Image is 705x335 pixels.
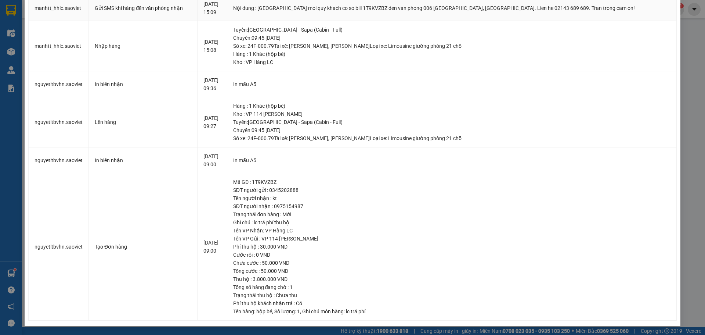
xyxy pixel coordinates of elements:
td: manhtt_hhlc.saoviet [29,21,89,71]
div: [DATE] 15:08 [203,38,221,54]
div: Hàng : 1 Khác (hộp bé) [233,102,670,110]
div: Lên hàng [95,118,191,126]
td: nguyetltbvhn.saoviet [29,173,89,321]
div: [DATE] 09:00 [203,239,221,255]
div: Trạng thái đơn hàng : Mới [233,210,670,218]
div: Tên VP Gửi : VP 114 [PERSON_NAME] [233,235,670,243]
div: [DATE] 09:00 [203,152,221,168]
div: Phí thu hộ khách nhận trả : Có [233,299,670,307]
div: Kho : VP Hàng LC [233,58,670,66]
td: nguyetltbvhn.saoviet [29,71,89,97]
div: Tên người nhận : kt [233,194,670,202]
span: hộp bé [256,309,272,314]
div: Phí thu hộ : 30.000 VND [233,243,670,251]
div: In mẫu A5 [233,80,670,88]
div: Ghi chú : lc trả phí thu hộ [233,218,670,227]
div: Thu hộ : 3.800.000 VND [233,275,670,283]
span: 1 [297,309,300,314]
div: In biên nhận [95,156,191,164]
div: Tổng cước : 50.000 VND [233,267,670,275]
td: nguyetltbvhn.saoviet [29,97,89,147]
span: lc trả phí [346,309,365,314]
div: In mẫu A5 [233,156,670,164]
div: Gửi SMS khi hàng đến văn phòng nhận [95,4,191,12]
div: Mã GD : 1T9KVZBZ [233,178,670,186]
div: Tuyến : [GEOGRAPHIC_DATA] - Sapa (Cabin - Full) Chuyến: 09:45 [DATE] Số xe: 24F-000.79 Tài xế: [P... [233,118,670,142]
div: Tổng số hàng đang chờ : 1 [233,283,670,291]
div: Trạng thái thu hộ : Chưa thu [233,291,670,299]
div: Tạo Đơn hàng [95,243,191,251]
div: Tên hàng: , Số lượng: , Ghi chú món hàng: [233,307,670,316]
div: Chưa cước : 50.000 VND [233,259,670,267]
div: SĐT người gửi : 0345202888 [233,186,670,194]
div: Tuyến : [GEOGRAPHIC_DATA] - Sapa (Cabin - Full) Chuyến: 09:45 [DATE] Số xe: 24F-000.79 Tài xế: [P... [233,26,670,50]
div: Kho : VP 114 [PERSON_NAME] [233,110,670,118]
div: Hàng : 1 Khác (hộp bé) [233,50,670,58]
div: [DATE] 09:27 [203,114,221,130]
div: SĐT người nhận : 0975154987 [233,202,670,210]
td: nguyetltbvhn.saoviet [29,147,89,174]
div: In biên nhận [95,80,191,88]
div: [DATE] 09:36 [203,76,221,92]
div: Nội dung : [GEOGRAPHIC_DATA] moi quy khach co so bill 1T9KVZBZ den van phong 006 [GEOGRAPHIC_DATA... [233,4,670,12]
div: Nhập hàng [95,42,191,50]
div: Cước rồi : 0 VND [233,251,670,259]
div: Tên VP Nhận: VP Hàng LC [233,227,670,235]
